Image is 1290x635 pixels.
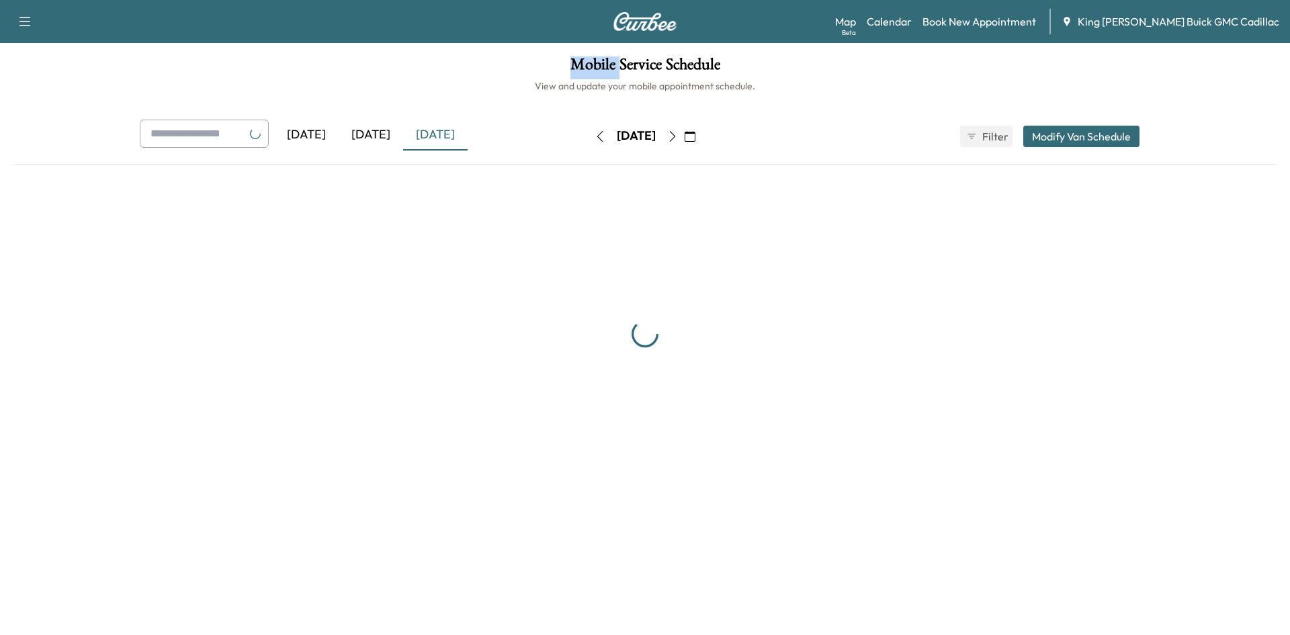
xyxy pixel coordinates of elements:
[982,128,1006,144] span: Filter
[13,56,1277,79] h1: Mobile Service Schedule
[1023,126,1139,147] button: Modify Van Schedule
[274,120,339,151] div: [DATE]
[13,79,1277,93] h6: View and update your mobile appointment schedule.
[835,13,856,30] a: MapBeta
[842,28,856,38] div: Beta
[1078,13,1279,30] span: King [PERSON_NAME] Buick GMC Cadillac
[867,13,912,30] a: Calendar
[339,120,403,151] div: [DATE]
[617,128,656,144] div: [DATE]
[613,12,677,31] img: Curbee Logo
[403,120,468,151] div: [DATE]
[960,126,1013,147] button: Filter
[922,13,1036,30] a: Book New Appointment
